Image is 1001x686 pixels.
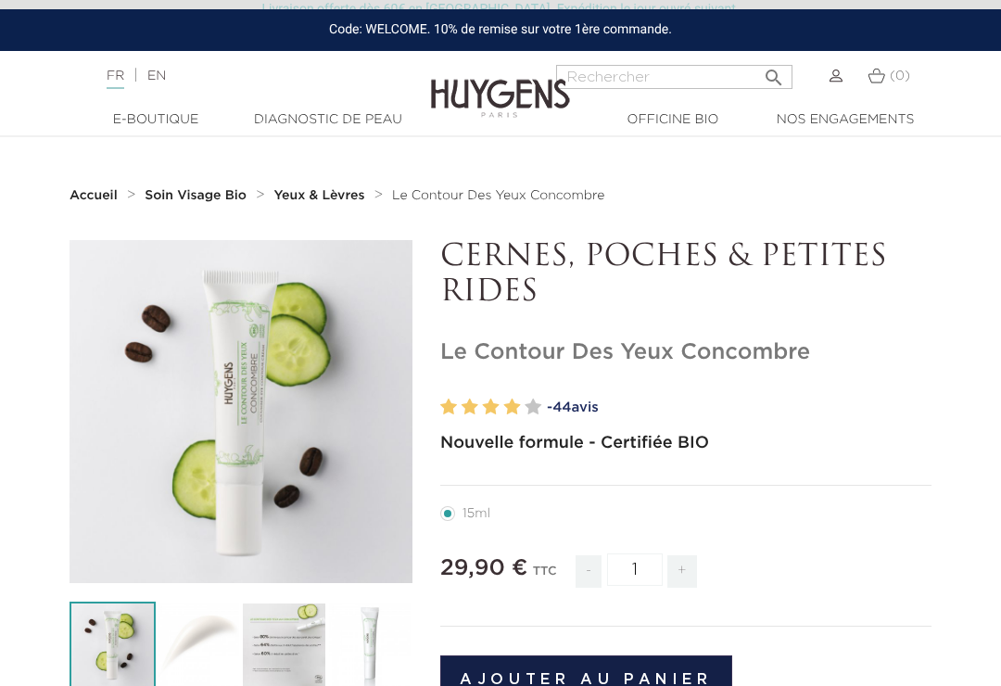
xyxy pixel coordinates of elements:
label: 2 [462,394,478,421]
img: Huygens [431,49,570,121]
input: Rechercher [556,65,792,89]
strong: Yeux & Lèvres [274,189,365,202]
span: (0) [890,70,910,83]
a: Accueil [70,188,121,203]
i:  [763,61,785,83]
a: FR [107,70,124,89]
span: 44 [552,400,571,414]
span: - [576,555,602,588]
input: Quantité [607,553,663,586]
strong: Accueil [70,189,118,202]
a: EN [147,70,166,83]
a: Officine Bio [587,110,759,130]
a: Diagnostic de peau [242,110,414,130]
a: -44avis [547,394,931,422]
div: | [97,65,403,87]
a: Nos engagements [759,110,931,130]
label: 4 [503,394,520,421]
a: Yeux & Lèvres [274,188,370,203]
a: Soin Visage Bio [145,188,251,203]
label: 5 [525,394,541,421]
a: E-Boutique [70,110,242,130]
a: Le Contour Des Yeux Concombre [392,188,605,203]
span: 29,90 € [440,557,527,579]
div: TTC [533,552,557,602]
button:  [757,59,791,84]
span: Le Contour Des Yeux Concombre [392,189,605,202]
label: 3 [483,394,500,421]
strong: Soin Visage Bio [145,189,247,202]
span: + [667,555,697,588]
strong: Nouvelle formule - Certifiée BIO [440,435,709,451]
h1: Le Contour Des Yeux Concombre [440,339,931,366]
p: CERNES, POCHES & PETITES RIDES [440,240,931,311]
label: 1 [440,394,457,421]
label: 15ml [440,506,513,521]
